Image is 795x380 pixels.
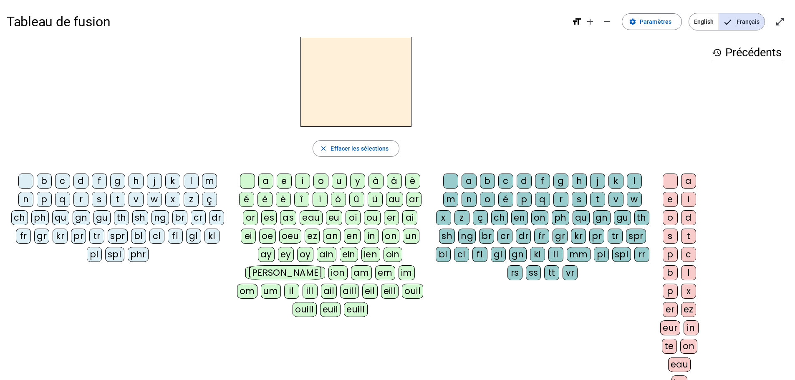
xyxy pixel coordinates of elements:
div: oe [259,229,276,244]
mat-icon: format_size [572,17,582,27]
div: s [572,192,587,207]
div: ay [258,247,275,262]
div: ç [473,210,488,225]
div: rs [507,265,522,280]
div: s [663,229,678,244]
div: fl [472,247,487,262]
div: ch [11,210,28,225]
div: er [663,302,678,317]
div: b [480,174,495,189]
div: ç [202,192,217,207]
div: r [73,192,88,207]
span: Français [719,13,765,30]
div: kl [204,229,220,244]
div: rr [634,247,649,262]
div: è [405,174,420,189]
div: ou [364,210,381,225]
div: gl [491,247,506,262]
div: eill [381,284,399,299]
mat-icon: close [320,145,327,152]
h1: Tableau de fusion [7,8,565,35]
div: m [202,174,217,189]
div: te [662,339,677,354]
div: w [627,192,642,207]
div: v [129,192,144,207]
div: x [436,210,451,225]
div: gr [34,229,49,244]
div: eu [326,210,342,225]
div: pl [594,247,609,262]
div: x [165,192,180,207]
div: in [684,320,699,335]
div: o [663,210,678,225]
div: l [627,174,642,189]
div: h [572,174,587,189]
div: l [184,174,199,189]
div: ï [313,192,328,207]
div: p [517,192,532,207]
div: t [681,229,696,244]
div: om [237,284,257,299]
div: ph [552,210,569,225]
div: ph [31,210,49,225]
div: o [313,174,328,189]
div: gn [593,210,611,225]
div: à [368,174,384,189]
div: k [608,174,623,189]
div: ion [328,265,348,280]
div: b [663,265,678,280]
div: ê [257,192,273,207]
div: é [239,192,254,207]
div: c [55,174,70,189]
div: q [535,192,550,207]
div: kl [530,247,545,262]
div: br [172,210,187,225]
div: eau [300,210,323,225]
div: tt [544,265,559,280]
div: g [110,174,125,189]
span: English [689,13,719,30]
div: an [323,229,341,244]
div: oeu [279,229,302,244]
div: qu [573,210,590,225]
div: a [258,174,273,189]
div: sh [439,229,455,244]
div: g [553,174,568,189]
div: h [129,174,144,189]
div: fl [168,229,183,244]
div: oy [297,247,313,262]
div: phr [128,247,149,262]
div: gu [614,210,631,225]
div: oin [384,247,403,262]
mat-icon: settings [629,18,636,25]
div: gl [186,229,201,244]
button: Effacer les sélections [313,140,399,157]
h3: Précédents [712,43,782,62]
div: ll [548,247,563,262]
div: p [663,284,678,299]
div: ail [321,284,337,299]
mat-icon: remove [602,17,612,27]
div: ill [303,284,318,299]
button: Diminuer la taille de la police [598,13,615,30]
div: kr [53,229,68,244]
div: ü [368,192,383,207]
div: î [294,192,309,207]
div: ein [340,247,358,262]
div: e [663,192,678,207]
div: oi [346,210,361,225]
div: ch [491,210,508,225]
div: au [386,192,403,207]
div: r [553,192,568,207]
div: mm [567,247,591,262]
div: ei [241,229,256,244]
div: er [384,210,399,225]
div: pr [589,229,604,244]
div: [PERSON_NAME] [245,265,325,280]
div: br [479,229,494,244]
div: spl [612,247,631,262]
div: en [344,229,361,244]
div: spl [105,247,124,262]
div: d [73,174,88,189]
div: th [114,210,129,225]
